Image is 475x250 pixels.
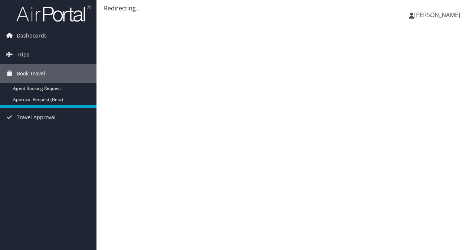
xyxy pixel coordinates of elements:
[17,64,45,83] span: Book Travel
[17,45,29,64] span: Trips
[16,5,91,22] img: airportal-logo.png
[414,11,460,19] span: [PERSON_NAME]
[409,4,468,26] a: [PERSON_NAME]
[104,4,468,13] div: Redirecting...
[17,108,56,127] span: Travel Approval
[17,26,47,45] span: Dashboards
